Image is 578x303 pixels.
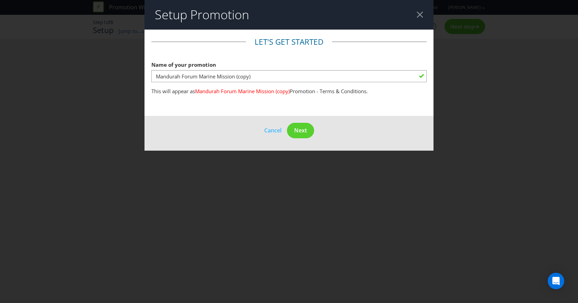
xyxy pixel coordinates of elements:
[155,8,249,22] h2: Setup Promotion
[264,126,282,135] button: Cancel
[287,123,314,138] button: Next
[264,127,281,134] span: Cancel
[151,88,195,95] span: This will appear as
[195,88,290,95] span: Mandurah Forum Marine Mission (copy)
[290,88,368,95] span: Promotion - Terms & Conditions.
[548,273,564,289] div: Open Intercom Messenger
[151,70,427,82] input: e.g. My Promotion
[151,61,216,68] span: Name of your promotion
[246,36,332,47] legend: Let's get started
[294,127,307,134] span: Next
